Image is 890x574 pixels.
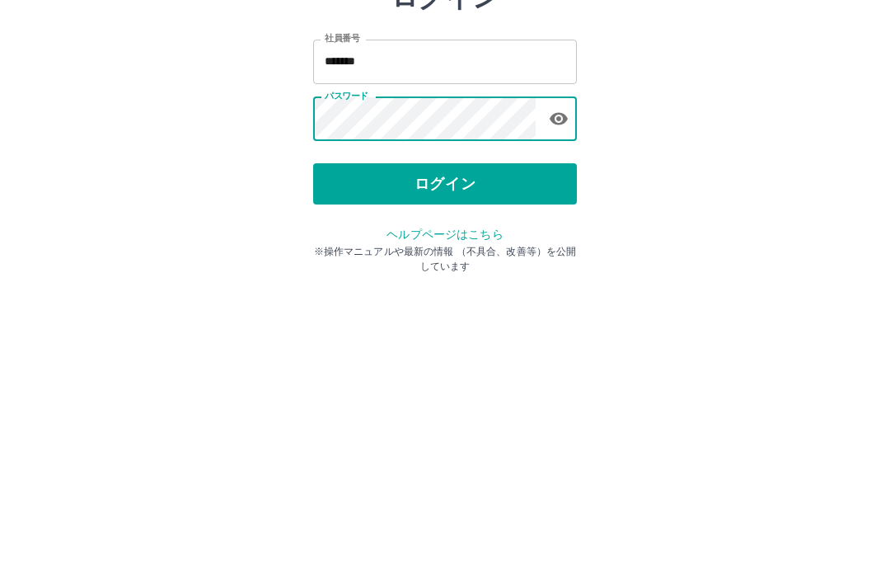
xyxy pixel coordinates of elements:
[313,366,577,396] p: ※操作マニュアルや最新の情報 （不具合、改善等）を公開しています
[325,154,359,167] label: 社員番号
[325,212,368,224] label: パスワード
[386,350,503,363] a: ヘルプページはこちら
[391,104,499,135] h2: ログイン
[313,285,577,327] button: ログイン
